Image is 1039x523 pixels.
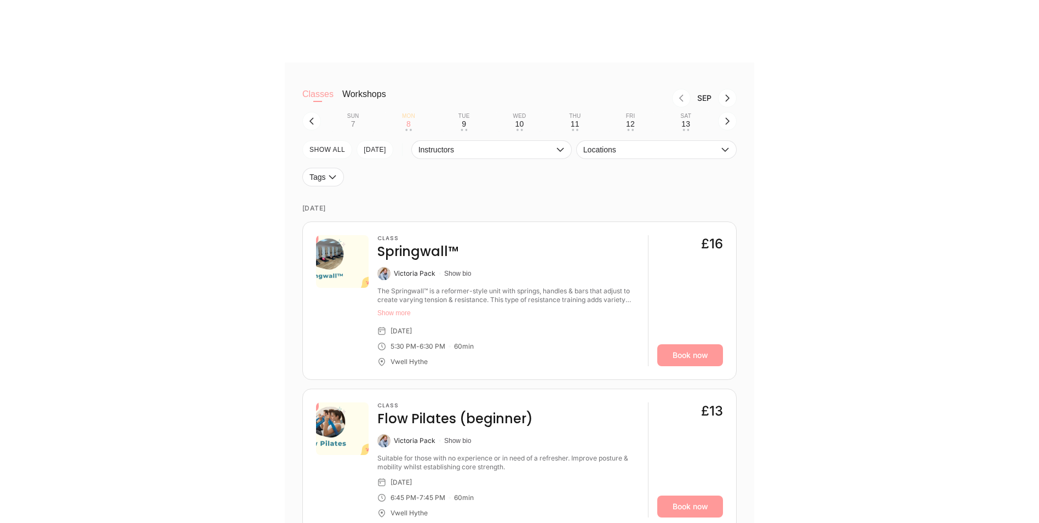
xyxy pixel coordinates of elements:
[394,269,435,278] div: Victoria Pack
[316,402,369,455] img: aa553f9f-2931-4451-b727-72da8bd8ddcb.png
[626,113,635,120] div: Fri
[576,140,737,159] button: Locations
[626,120,635,128] div: 12
[391,357,428,366] div: Vwell Hythe
[351,120,355,128] div: 7
[377,235,458,242] h3: Class
[571,120,579,128] div: 11
[357,140,393,159] button: [DATE]
[377,267,391,280] img: Victoria Pack
[462,120,466,128] div: 9
[402,113,415,120] div: Mon
[461,129,467,131] div: • •
[513,113,526,120] div: Wed
[569,113,581,120] div: Thu
[454,342,474,351] div: 60 min
[302,89,334,111] button: Classes
[583,145,719,154] span: Locations
[691,94,718,103] div: Month Sep
[681,120,690,128] div: 13
[391,342,416,351] div: 5:30 PM
[515,120,524,128] div: 10
[682,129,689,131] div: • •
[572,129,578,131] div: • •
[404,89,737,107] nav: Month switch
[377,434,391,447] img: Victoria Pack
[681,113,691,120] div: Sat
[377,243,458,260] h4: Springwall™
[657,344,723,366] a: Book now
[377,287,639,304] div: The Springwall™ is a reformer-style unit with springs, handles & bars that adjust to create varyi...
[391,509,428,518] div: Vwell Hythe
[416,342,420,351] div: -
[444,436,471,445] button: Show bio
[416,493,420,502] div: -
[391,327,412,336] div: [DATE]
[377,410,533,428] h4: Flow Pilates (beginner)
[302,195,737,221] time: [DATE]
[391,493,416,502] div: 6:45 PM
[405,129,412,131] div: • •
[347,113,359,120] div: Sun
[516,129,523,131] div: • •
[672,89,691,107] button: Previous month, Aug
[454,493,474,502] div: 60 min
[420,342,445,351] div: 6:30 PM
[302,168,344,186] button: Tags
[309,173,326,181] span: Tags
[418,145,554,154] span: Instructors
[718,89,737,107] button: Next month, Oct
[394,436,435,445] div: Victoria Pack
[406,120,411,128] div: 8
[444,269,471,278] button: Show bio
[316,235,369,288] img: 5d9617d8-c062-43cb-9683-4a4abb156b5d.png
[302,140,352,159] button: SHOW All
[420,493,445,502] div: 7:45 PM
[391,478,412,487] div: [DATE]
[377,402,533,409] h3: Class
[342,89,386,111] button: Workshops
[377,454,639,471] div: Suitable for those with no experience or in need of a refresher. Improve posture & mobility whils...
[627,129,634,131] div: • •
[701,235,723,253] div: £16
[377,309,639,317] button: Show more
[411,140,572,159] button: Instructors
[458,113,470,120] div: Tue
[701,402,723,420] div: £13
[657,496,723,518] a: Book now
